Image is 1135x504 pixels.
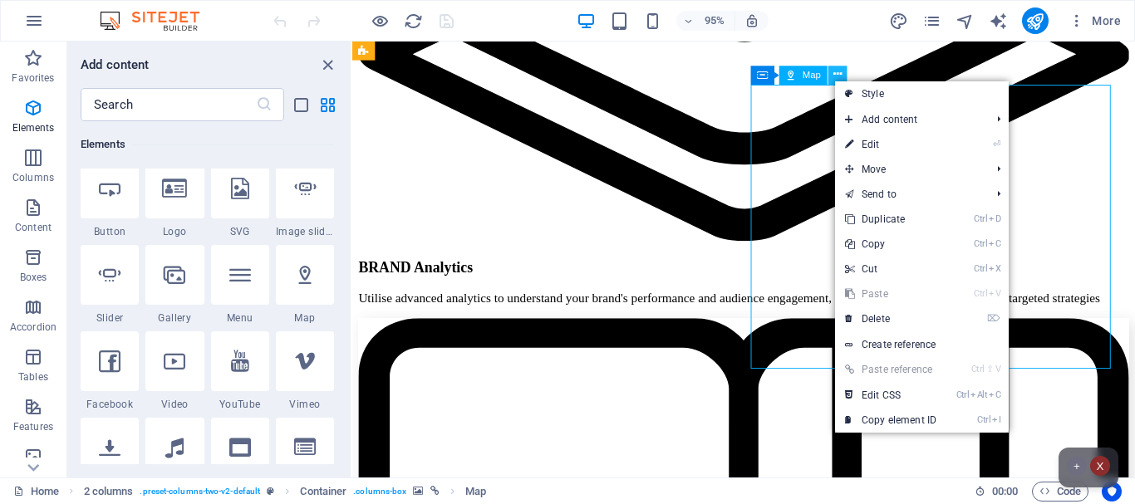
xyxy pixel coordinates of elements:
[84,482,134,502] span: Click to select. Double-click to edit
[986,364,994,374] i: ⇧
[276,159,334,238] div: Image slider
[922,12,941,31] i: Pages (Ctrl+Alt+S)
[889,12,908,31] i: Design (Ctrl+Alt+Y)
[81,135,334,154] h6: Elements
[276,225,334,238] span: Image slider
[96,11,220,31] img: Editor Logo
[835,332,1009,357] a: Create reference
[971,364,985,374] i: Ctrl
[404,12,423,31] i: Reload page
[835,182,984,207] a: Send to
[987,313,1000,324] i: ⌦
[267,487,274,496] i: This element is a customizable preset
[300,482,346,502] span: Click to select. Double-click to edit
[81,159,139,238] div: Button
[989,11,1009,31] button: text_generator
[995,364,1000,374] i: V
[276,331,334,411] div: Vimeo
[81,331,139,411] div: Facebook
[993,139,1000,149] i: ⏎
[370,11,390,31] button: Click here to leave preview mode and continue editing
[211,159,269,238] div: SVG
[276,311,334,325] span: Map
[12,121,55,135] p: Elements
[1025,12,1044,31] i: Publish
[1102,482,1122,502] button: Usercentrics
[145,331,204,411] div: Video
[992,482,1018,502] span: 00 00
[956,389,970,400] i: Ctrl
[145,398,204,411] span: Video
[20,271,47,284] p: Boxes
[1022,7,1049,34] button: publish
[13,420,53,433] p: Features
[970,389,987,400] i: Alt
[140,482,260,502] span: . preset-columns-two-v2-default
[145,245,204,325] div: Gallery
[15,221,52,234] p: Content
[12,71,54,85] p: Favorites
[676,11,735,31] button: 95%
[803,71,821,80] span: Map
[835,81,1009,106] a: Style
[81,245,139,325] div: Slider
[835,232,946,257] a: CtrlCCopy
[835,257,946,281] a: CtrlXCut
[974,263,987,274] i: Ctrl
[276,245,334,325] div: Map
[922,11,942,31] button: pages
[81,225,139,238] span: Button
[413,487,423,496] i: This element contains a background
[211,331,269,411] div: YouTube
[1039,482,1081,502] span: Code
[145,159,204,238] div: Logo
[977,414,990,425] i: Ctrl
[701,11,728,31] h6: 95%
[956,12,975,31] i: Navigator
[13,482,59,502] a: Click to cancel selection. Double-click to open Pages
[989,288,1000,299] i: V
[835,383,946,408] a: CtrlAltCEdit CSS
[81,398,139,411] span: Facebook
[81,311,139,325] span: Slider
[276,398,334,411] span: Vimeo
[989,12,1008,31] i: AI Writer
[835,408,946,433] a: CtrlICopy element ID
[1032,482,1088,502] button: Code
[317,95,337,115] button: grid-view
[12,171,54,184] p: Columns
[989,213,1000,224] i: D
[1069,12,1121,29] span: More
[1062,7,1128,34] button: More
[889,11,909,31] button: design
[974,213,987,224] i: Ctrl
[403,11,423,31] button: reload
[835,157,984,182] span: Move
[835,357,946,382] a: Ctrl⇧VPaste reference
[10,321,57,334] p: Accordion
[1004,485,1006,497] span: :
[84,482,486,502] nav: breadcrumb
[974,238,987,249] i: Ctrl
[291,95,311,115] button: list-view
[353,482,406,502] span: . columns-box
[18,370,48,384] p: Tables
[835,107,984,132] span: Add content
[992,414,1000,425] i: I
[744,13,759,28] i: On resize automatically adjust zoom level to fit chosen device.
[835,306,946,331] a: ⌦Delete
[81,88,256,121] input: Search
[211,225,269,238] span: SVG
[835,281,946,306] a: CtrlVPaste
[430,487,440,496] i: This element is linked
[835,132,946,157] a: ⏎Edit
[81,55,150,75] h6: Add content
[974,288,987,299] i: Ctrl
[989,238,1000,249] i: C
[211,398,269,411] span: YouTube
[989,263,1000,274] i: X
[211,311,269,325] span: Menu
[211,245,269,325] div: Menu
[835,207,946,232] a: CtrlDDuplicate
[465,482,486,502] span: Click to select. Double-click to edit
